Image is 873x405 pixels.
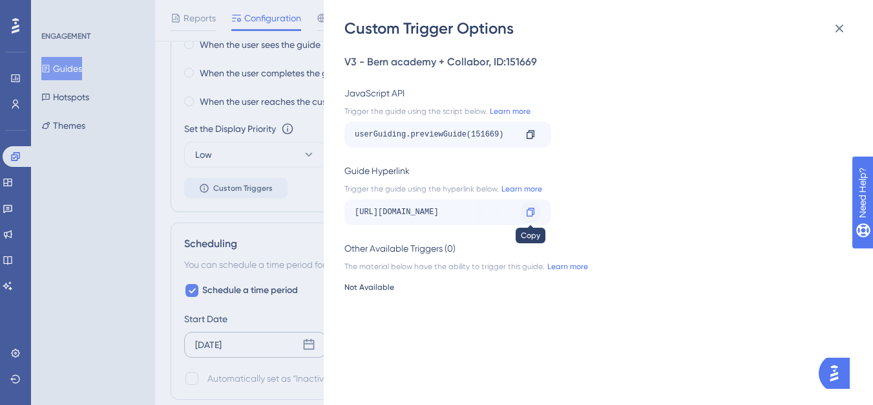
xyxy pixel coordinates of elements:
div: JavaScript API [344,85,845,101]
iframe: UserGuiding AI Assistant Launcher [819,354,857,393]
div: [URL][DOMAIN_NAME] [355,202,515,223]
div: Not Available [344,282,845,292]
div: Guide Hyperlink [344,163,845,179]
a: Learn more [487,106,531,116]
div: Trigger the guide using the hyperlink below. [344,184,845,194]
a: Learn more [499,184,542,194]
div: userGuiding.previewGuide(151669) [355,124,515,145]
div: Custom Trigger Options [344,18,855,39]
div: Other Available Triggers (0) [344,241,845,256]
div: The material below have the ability to trigger this guide. [344,261,845,272]
div: V3 - Bern academy + Collabor , ID: 151669 [344,54,845,70]
span: Need Help? [30,3,81,19]
div: Trigger the guide using the script below. [344,106,845,116]
a: Learn more [545,261,588,272]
